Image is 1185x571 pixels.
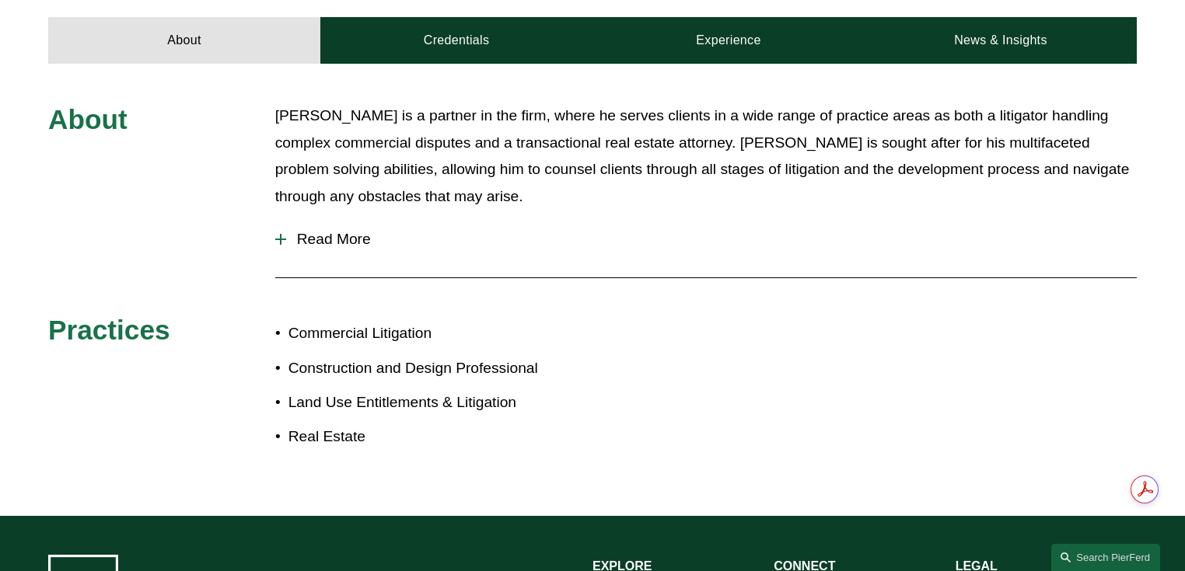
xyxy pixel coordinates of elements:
p: Land Use Entitlements & Litigation [288,389,592,416]
p: Commercial Litigation [288,320,592,347]
span: Read More [286,231,1137,248]
a: News & Insights [865,17,1137,64]
a: Credentials [320,17,592,64]
button: Read More [275,219,1137,259]
p: Construction and Design Professional [288,355,592,382]
a: About [48,17,320,64]
span: About [48,104,128,134]
a: Experience [592,17,865,64]
p: Real Estate [288,423,592,451]
a: Search this site [1051,544,1160,571]
p: [PERSON_NAME] is a partner in the firm, where he serves clients in a wide range of practice areas... [275,103,1137,210]
span: Practices [48,315,170,345]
